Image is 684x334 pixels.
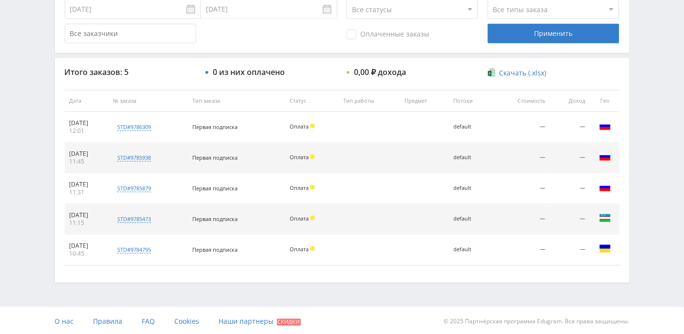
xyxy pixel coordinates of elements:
[454,216,488,222] div: default
[310,185,315,190] span: Холд
[70,242,104,250] div: [DATE]
[187,90,285,112] th: Тип заказа
[290,123,309,130] span: Оплата
[93,317,123,326] span: Правила
[550,143,590,173] td: —
[338,90,400,112] th: Тип работы
[550,90,590,112] th: Доход
[499,69,546,77] span: Скачать (.xlsx)
[290,153,309,161] span: Оплата
[70,181,104,188] div: [DATE]
[493,173,550,204] td: —
[65,90,109,112] th: Дата
[70,150,104,158] div: [DATE]
[70,211,104,219] div: [DATE]
[70,219,104,227] div: 11:15
[599,151,611,163] img: rus.png
[550,235,590,265] td: —
[599,212,611,224] img: uzb.png
[591,90,620,112] th: Гео
[290,245,309,253] span: Оплата
[285,90,338,112] th: Статус
[70,250,104,258] div: 10:45
[310,154,315,159] span: Холд
[454,185,488,191] div: default
[493,112,550,143] td: —
[599,120,611,132] img: rus.png
[290,184,309,191] span: Оплата
[192,215,238,223] span: Первая подписка
[117,154,151,162] div: std#9785938
[192,185,238,192] span: Первая подписка
[310,124,315,129] span: Холд
[192,123,238,130] span: Первая подписка
[117,185,151,192] div: std#9785879
[192,154,238,161] span: Первая подписка
[550,173,590,204] td: —
[219,317,274,326] span: Наши партнеры
[449,90,493,112] th: Потоки
[550,204,590,235] td: —
[488,68,496,77] img: xlsx
[65,68,196,76] div: Итого заказов: 5
[213,68,285,76] div: 0 из них оплачено
[454,246,488,253] div: default
[310,216,315,221] span: Холд
[55,317,74,326] span: О нас
[117,215,151,223] div: std#9785473
[550,112,590,143] td: —
[142,317,155,326] span: FAQ
[117,246,151,254] div: std#9784795
[400,90,448,112] th: Предмет
[175,317,200,326] span: Cookies
[277,319,301,326] span: Скидки
[108,90,187,112] th: № заказа
[488,24,619,43] div: Применить
[70,188,104,196] div: 11:31
[599,243,611,255] img: ukr.png
[290,215,309,222] span: Оплата
[454,154,488,161] div: default
[599,182,611,193] img: rus.png
[493,235,550,265] td: —
[70,119,104,127] div: [DATE]
[310,246,315,251] span: Холд
[70,127,104,135] div: 12:01
[454,124,488,130] div: default
[347,30,429,39] span: Оплаченные заказы
[70,158,104,166] div: 11:45
[493,204,550,235] td: —
[192,246,238,253] span: Первая подписка
[354,68,406,76] div: 0,00 ₽ дохода
[65,24,196,43] input: Все заказчики
[488,68,546,78] a: Скачать (.xlsx)
[117,123,151,131] div: std#9786309
[493,90,550,112] th: Стоимость
[493,143,550,173] td: —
